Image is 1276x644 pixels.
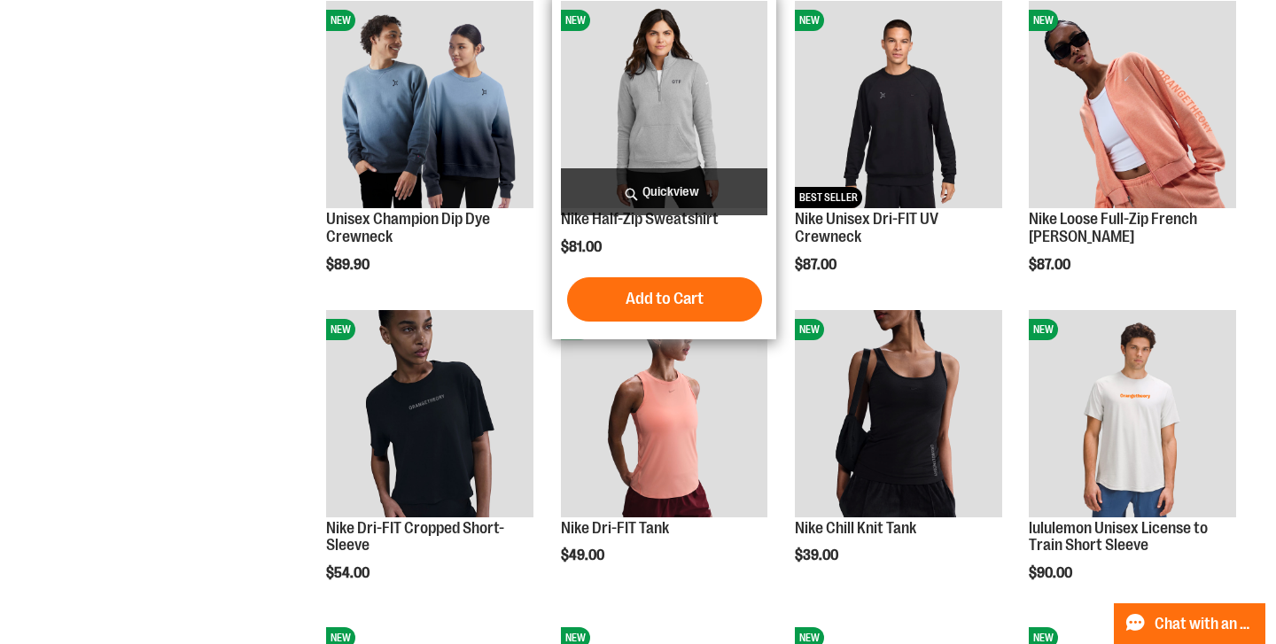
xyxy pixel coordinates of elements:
[1029,319,1058,340] span: NEW
[561,239,604,255] span: $81.00
[795,1,1002,208] img: Nike Unisex Dri-FIT UV Crewneck
[1029,1,1236,208] img: Nike Loose Full-Zip French Terry Hoodie
[317,301,542,626] div: product
[795,519,916,537] a: Nike Chill Knit Tank
[795,1,1002,211] a: Nike Unisex Dri-FIT UV CrewneckNEWBEST SELLER
[795,257,839,273] span: $87.00
[326,519,504,555] a: Nike Dri-FIT Cropped Short-Sleeve
[1029,519,1208,555] a: lululemon Unisex License to Train Short Sleeve
[326,257,372,273] span: $89.90
[1029,257,1073,273] span: $87.00
[1029,10,1058,31] span: NEW
[326,565,372,581] span: $54.00
[552,301,777,609] div: product
[561,1,768,208] img: Nike Half-Zip Sweatshirt
[561,210,719,228] a: Nike Half-Zip Sweatshirt
[561,310,768,520] a: Nike Dri-FIT TankNEW
[1029,1,1236,211] a: Nike Loose Full-Zip French Terry HoodieNEW
[1029,310,1236,517] img: lululemon Unisex License to Train Short Sleeve
[561,519,669,537] a: Nike Dri-FIT Tank
[561,547,607,563] span: $49.00
[795,310,1002,520] a: Nike Chill Knit TankNEW
[795,210,938,245] a: Nike Unisex Dri-FIT UV Crewneck
[561,10,590,31] span: NEW
[561,1,768,211] a: Nike Half-Zip SweatshirtNEW
[326,1,533,211] a: Unisex Champion Dip Dye CrewneckNEW
[795,319,824,340] span: NEW
[326,210,490,245] a: Unisex Champion Dip Dye Crewneck
[795,547,841,563] span: $39.00
[786,301,1011,609] div: product
[795,187,862,208] span: BEST SELLER
[326,1,533,208] img: Unisex Champion Dip Dye Crewneck
[795,310,1002,517] img: Nike Chill Knit Tank
[626,289,704,308] span: Add to Cart
[1114,603,1266,644] button: Chat with an Expert
[326,319,355,340] span: NEW
[1029,565,1075,581] span: $90.00
[561,310,768,517] img: Nike Dri-FIT Tank
[561,168,768,215] a: Quickview
[326,10,355,31] span: NEW
[795,10,824,31] span: NEW
[1029,310,1236,520] a: lululemon Unisex License to Train Short SleeveNEW
[326,310,533,520] a: Nike Dri-FIT Cropped Short-SleeveNEW
[567,277,762,322] button: Add to Cart
[1020,301,1245,626] div: product
[1029,210,1197,245] a: Nike Loose Full-Zip French [PERSON_NAME]
[1155,616,1255,632] span: Chat with an Expert
[326,310,533,517] img: Nike Dri-FIT Cropped Short-Sleeve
